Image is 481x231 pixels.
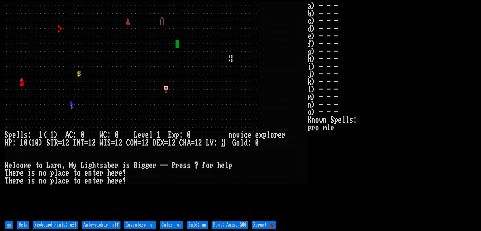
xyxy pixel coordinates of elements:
div: H [183,139,187,147]
div: s [31,169,35,177]
input: Keyboard hints: off [33,221,78,229]
div: A [65,131,69,139]
div: W [5,162,9,169]
div: 0 [187,131,191,139]
div: 2 [119,139,122,147]
div: t [96,162,100,169]
div: 1 [194,139,198,147]
input: Font: Amiga 500 [212,221,248,229]
div: 1 [168,139,172,147]
div: C [179,139,183,147]
div: 1 [115,139,119,147]
div: 0 [115,131,119,139]
div: : [107,131,111,139]
div: e [84,177,88,184]
div: l [16,131,20,139]
div: v [141,131,145,139]
div: o [20,162,24,169]
div: 0 [81,131,84,139]
div: L [206,139,210,147]
div: r [115,162,119,169]
div: e [248,131,251,139]
div: t [35,162,39,169]
div: c [16,162,20,169]
div: h [9,169,12,177]
div: b [107,162,111,169]
div: 2 [92,139,96,147]
div: e [96,177,100,184]
div: n [88,169,92,177]
div: r [100,177,103,184]
div: l [12,162,16,169]
div: d [244,139,248,147]
div: e [145,131,149,139]
div: T [81,139,84,147]
div: X [160,139,164,147]
div: - [164,162,168,169]
div: y [73,162,77,169]
div: = [164,139,168,147]
div: p [176,131,179,139]
div: I [103,139,107,147]
div: o [236,139,240,147]
div: M [69,162,73,169]
div: = [111,139,115,147]
div: i [28,169,31,177]
div: 0 [255,139,259,147]
stats: a) - - - b) - - - c) - - - d) - - - e) - - - f) - - - g) - - - h) - - - i) - - - j) - - - k) - - ... [308,2,476,219]
div: S [107,139,111,147]
input: Report 🐞 [252,221,276,229]
div: r [16,177,20,184]
div: n [39,169,43,177]
div: = [138,139,141,147]
div: E [157,139,160,147]
div: h [107,177,111,184]
div: a [50,162,54,169]
div: p [9,131,12,139]
input: Bold: on [187,221,208,229]
div: e [20,169,24,177]
div: r [16,169,20,177]
div: : [213,139,217,147]
div: e [84,169,88,177]
div: s [31,177,35,184]
div: e [12,131,16,139]
div: 0 [35,139,39,147]
div: ( [28,139,31,147]
div: e [221,162,225,169]
div: c [62,169,65,177]
div: m [24,162,28,169]
div: B [134,162,138,169]
div: o [43,177,46,184]
div: 1 [62,139,65,147]
div: r [282,131,286,139]
div: E [168,131,172,139]
div: g [141,162,145,169]
input: ⚙️ [5,221,13,229]
div: o [270,131,274,139]
div: 1 [141,139,145,147]
div: t [73,169,77,177]
div: L [46,162,50,169]
div: f [202,162,206,169]
div: ) [54,131,58,139]
div: a [58,169,62,177]
div: n [229,131,232,139]
div: e [12,177,16,184]
div: s [183,162,187,169]
div: s [100,162,103,169]
div: , [62,162,65,169]
div: o [77,177,81,184]
div: c [244,131,248,139]
div: r [176,162,179,169]
div: = [84,139,88,147]
div: p [50,177,54,184]
div: e [278,131,282,139]
div: W [100,139,103,147]
div: i [28,177,31,184]
div: e [96,169,100,177]
div: D [153,139,157,147]
div: r [115,169,119,177]
div: v [236,131,240,139]
div: e [119,177,122,184]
